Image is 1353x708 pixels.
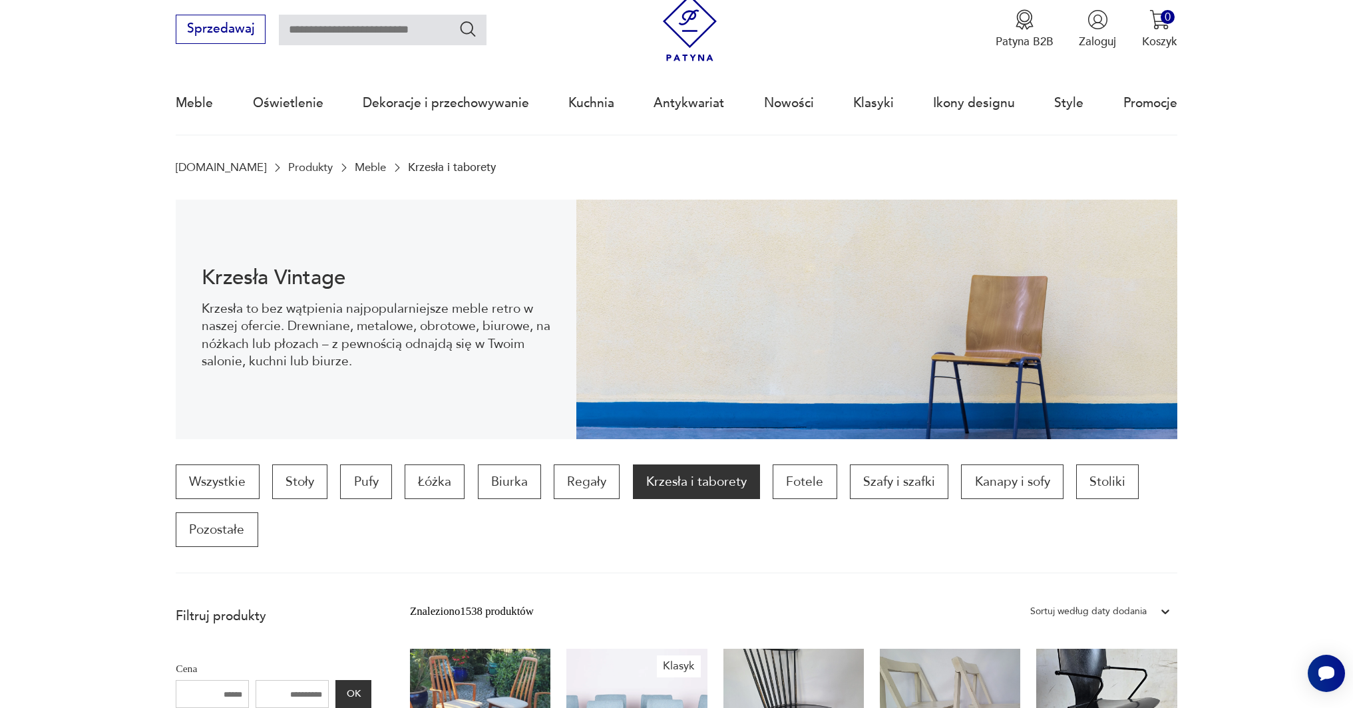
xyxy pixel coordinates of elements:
h1: Krzesła Vintage [202,268,551,287]
a: Stoły [272,464,327,499]
a: Biurka [478,464,541,499]
p: Patyna B2B [996,34,1054,49]
iframe: Smartsupp widget button [1308,655,1345,692]
img: bc88ca9a7f9d98aff7d4658ec262dcea.jpg [576,200,1177,439]
a: Pozostałe [176,512,258,547]
a: Łóżka [405,464,465,499]
a: Szafy i szafki [850,464,948,499]
a: Meble [176,73,213,134]
a: Oświetlenie [253,73,323,134]
a: Regały [554,464,620,499]
button: Sprzedawaj [176,15,266,44]
p: Cena [176,660,371,677]
button: Patyna B2B [996,9,1054,49]
a: Antykwariat [654,73,724,134]
a: Ikona medaluPatyna B2B [996,9,1054,49]
a: Sprzedawaj [176,25,266,35]
p: Krzesła to bez wątpienia najpopularniejsze meble retro w naszej ofercie. Drewniane, metalowe, obr... [202,300,551,371]
div: 0 [1161,10,1175,24]
a: Fotele [773,464,837,499]
img: Ikona koszyka [1149,9,1170,30]
button: 0Koszyk [1142,9,1177,49]
a: Promocje [1123,73,1177,134]
a: Meble [355,161,386,174]
a: Dekoracje i przechowywanie [363,73,529,134]
a: Klasyki [853,73,894,134]
a: Nowości [764,73,814,134]
a: Style [1054,73,1083,134]
img: Ikona medalu [1014,9,1035,30]
p: Krzesła i taborety [408,161,496,174]
p: Zaloguj [1079,34,1116,49]
a: Pufy [340,464,391,499]
a: Stoliki [1076,464,1139,499]
img: Ikonka użytkownika [1087,9,1108,30]
p: Koszyk [1142,34,1177,49]
p: Filtruj produkty [176,608,371,625]
a: Kuchnia [568,73,614,134]
a: [DOMAIN_NAME] [176,161,266,174]
button: OK [335,680,371,708]
a: Produkty [288,161,333,174]
a: Ikony designu [933,73,1015,134]
a: Wszystkie [176,464,259,499]
button: Szukaj [459,19,478,39]
div: Znaleziono 1538 produktów [410,603,534,620]
div: Sortuj według daty dodania [1030,603,1147,620]
a: Kanapy i sofy [961,464,1063,499]
a: Krzesła i taborety [633,464,760,499]
button: Zaloguj [1079,9,1116,49]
